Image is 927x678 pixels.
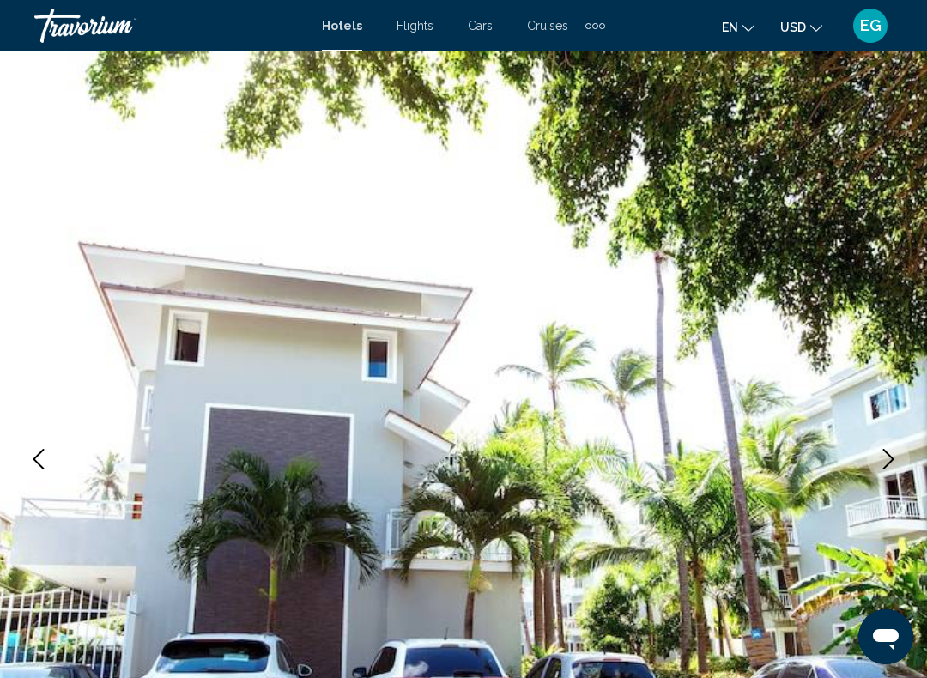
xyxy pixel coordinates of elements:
a: Travorium [34,9,305,43]
button: Change currency [780,15,822,39]
a: Flights [397,19,433,33]
iframe: Botón para iniciar la ventana de mensajería [858,609,913,664]
button: Extra navigation items [585,12,605,39]
a: Hotels [322,19,362,33]
button: Next image [867,438,910,481]
button: Change language [722,15,754,39]
span: EG [860,17,882,34]
span: en [722,21,738,34]
span: USD [780,21,806,34]
a: Cars [468,19,493,33]
button: User Menu [848,8,893,44]
button: Previous image [17,438,60,481]
a: Cruises [527,19,568,33]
